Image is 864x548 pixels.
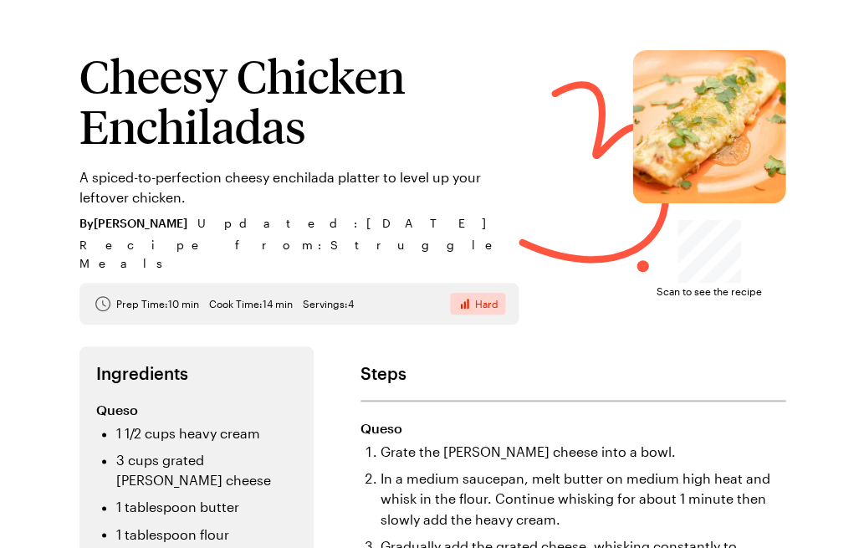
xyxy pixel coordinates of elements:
[303,297,354,310] span: Servings: 4
[96,363,297,383] h2: Ingredients
[116,497,297,517] li: 1 tablespoon butter
[360,418,785,438] h3: Queso
[632,50,785,203] img: Cheesy Chicken Enchiladas
[381,442,785,462] li: Grate the [PERSON_NAME] cheese into a bowl.
[79,214,187,233] span: By [PERSON_NAME]
[381,469,785,529] li: In a medium saucepan, melt butter on medium high heat and whisk in the flour. Continue whisking f...
[116,450,297,490] li: 3 cups grated [PERSON_NAME] cheese
[360,363,785,383] h2: Steps
[96,400,297,420] h3: Queso
[197,214,503,233] span: Updated : [DATE]
[475,297,498,310] span: Hard
[79,167,519,207] p: A spiced-to-perfection cheesy enchilada platter to level up your leftover chicken.
[116,423,297,443] li: 1 1/2 cups heavy cream
[116,297,199,310] span: Prep Time: 10 min
[656,283,761,300] span: Scan to see the recipe
[209,297,293,310] span: Cook Time: 14 min
[79,236,519,273] span: Recipe from: Struggle Meals
[116,524,297,544] li: 1 tablespoon flour
[79,50,519,151] h1: Cheesy Chicken Enchiladas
